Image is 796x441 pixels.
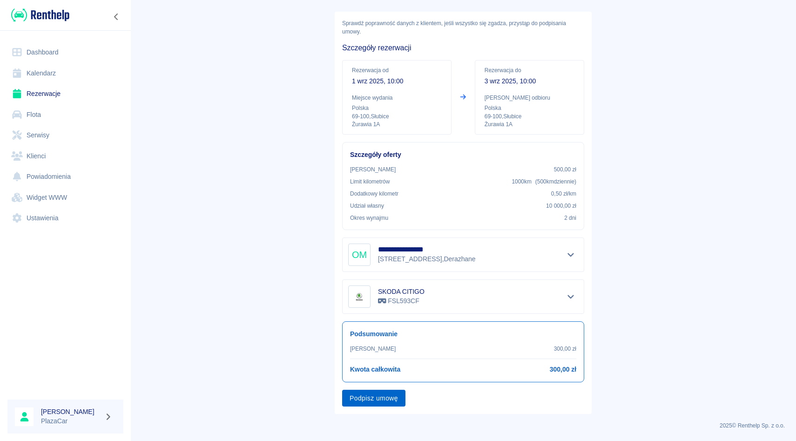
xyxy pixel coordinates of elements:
img: Image [350,287,369,306]
p: [STREET_ADDRESS] , Derazhane [378,254,476,264]
p: 69-100 , Słubice [352,112,442,121]
p: Polska [352,104,442,112]
a: Klienci [7,146,123,167]
p: [PERSON_NAME] odbioru [485,94,574,102]
p: 500,00 zł [554,165,576,174]
p: [PERSON_NAME] [350,165,396,174]
a: Flota [7,104,123,125]
p: PlazaCar [41,416,101,426]
button: Pokaż szczegóły [563,248,579,261]
p: 0,50 zł /km [551,190,576,198]
p: Miejsce wydania [352,94,442,102]
p: Limit kilometrów [350,177,390,186]
p: Żurawia 1A [485,121,574,129]
a: Renthelp logo [7,7,69,23]
p: FSL593CF [378,296,425,306]
h6: Szczegóły oferty [350,150,576,160]
h6: 300,00 zł [550,365,576,374]
a: Powiadomienia [7,166,123,187]
p: Okres wynajmu [350,214,388,222]
button: Pokaż szczegóły [563,290,579,303]
p: Polska [485,104,574,112]
p: 3 wrz 2025, 10:00 [485,76,574,86]
h6: Podsumowanie [350,329,576,339]
h6: Kwota całkowita [350,365,400,374]
p: Udział własny [350,202,384,210]
p: Sprawdź poprawność danych z klientem, jeśli wszystko się zgadza, przystąp do podpisania umowy. [342,19,584,36]
p: Rezerwacja od [352,66,442,75]
img: Renthelp logo [11,7,69,23]
p: Dodatkowy kilometr [350,190,398,198]
p: Rezerwacja do [485,66,574,75]
a: Serwisy [7,125,123,146]
button: Zwiń nawigację [109,11,123,23]
p: [PERSON_NAME] [350,345,396,353]
button: Podpisz umowę [342,390,405,407]
p: 69-100 , Słubice [485,112,574,121]
p: 1000 km [512,177,576,186]
p: 2 dni [564,214,576,222]
a: Rezerwacje [7,83,123,104]
h6: [PERSON_NAME] [41,407,101,416]
p: Żurawia 1A [352,121,442,129]
div: OM [348,244,371,266]
h5: Szczegóły rezerwacji [342,43,584,53]
a: Kalendarz [7,63,123,84]
p: 2025 © Renthelp Sp. z o.o. [142,421,785,430]
a: Widget WWW [7,187,123,208]
span: ( 500 km dziennie ) [535,178,576,185]
p: 1 wrz 2025, 10:00 [352,76,442,86]
h6: SKODA CITIGO [378,287,425,296]
a: Dashboard [7,42,123,63]
p: 300,00 zł [554,345,576,353]
a: Ustawienia [7,208,123,229]
p: 10 000,00 zł [546,202,576,210]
